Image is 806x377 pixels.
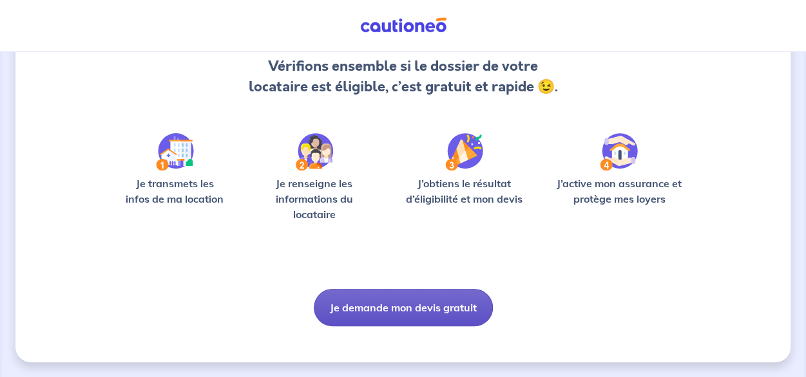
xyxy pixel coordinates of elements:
[355,17,452,33] img: Cautioneo
[398,176,530,207] p: J’obtiens le résultat d’éligibilité et mon devis
[445,133,483,170] img: /static/f3e743aab9439237c3e2196e4328bba9/Step-3.svg
[156,133,194,170] img: /static/90a569abe86eec82015bcaae536bd8e6/Step-1.svg
[119,176,231,207] p: Je transmets les infos de ma location
[600,133,638,170] img: /static/bfff1cf634d835d9112899e6a3df1a5d/Step-4.svg
[251,176,377,222] p: Je renseigne les informations du locataire
[237,56,569,97] p: Vérifions ensemble si le dossier de votre locataire est éligible, c’est gratuit et rapide 😉.
[314,289,493,326] button: Je demande mon devis gratuit
[296,133,333,170] img: /static/c0a346edaed446bb123850d2d04ad552/Step-2.svg
[551,176,687,207] p: J’active mon assurance et protège mes loyers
